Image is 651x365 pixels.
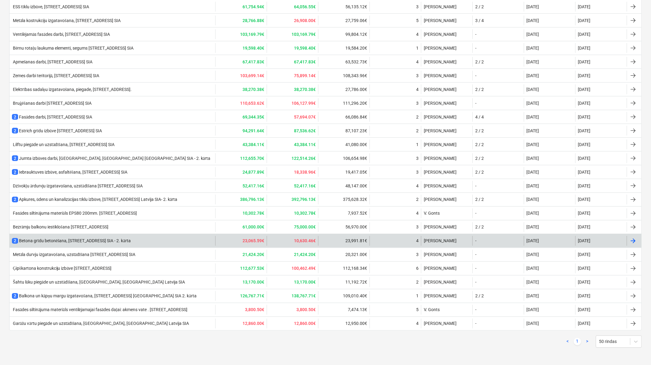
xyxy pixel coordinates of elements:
div: [DATE] [578,87,591,92]
div: [PERSON_NAME] [421,29,472,39]
b: 13,170.00€ [294,280,316,285]
div: V. Gonts [421,209,472,218]
span: 2 [12,293,18,299]
div: [DATE] [578,183,591,188]
b: 13,170.00€ [243,280,264,285]
div: Elektrības sadalņu izgatavošana, piegade, [STREET_ADDRESS]. [12,87,132,92]
div: Ventilējamās fasādes darbi, [STREET_ADDRESS] SIA [12,32,110,37]
div: [DATE] [527,252,539,257]
div: 106,654.98€ [318,153,370,163]
div: 87,107.23€ [318,126,370,136]
b: 43,384.11€ [243,142,264,147]
div: 4 [416,321,419,326]
div: Metāla kostrukciju izgatavošana, [STREET_ADDRESS] SIA [12,18,121,23]
div: 11,192.72€ [318,277,370,287]
div: 3 [416,170,419,175]
div: [DATE] [578,73,591,78]
div: 2 / 2 [475,59,484,64]
div: 5 [416,18,419,23]
div: 66,086.84€ [318,112,370,122]
div: 41,080.00€ [318,140,370,149]
div: 2 [416,280,419,285]
div: - [475,239,476,243]
div: [DATE] [527,73,539,78]
div: [PERSON_NAME] [421,236,472,246]
b: 23,065.59€ [243,239,264,243]
div: - [475,183,476,188]
div: Balkona un kāpņu margu izgatavošana, [STREET_ADDRESS] [GEOGRAPHIC_DATA] SIA 2. kārta [12,293,197,299]
div: 3 / 4 [475,18,484,23]
div: 111,296.20€ [318,98,370,108]
div: 27,786.00€ [318,85,370,94]
div: - [475,211,476,216]
b: 38,270.38€ [243,87,264,92]
div: [PERSON_NAME] [421,2,472,12]
div: [DATE] [527,294,539,299]
div: [DATE] [527,321,539,326]
div: [DATE] [578,170,591,175]
div: [PERSON_NAME] [421,319,472,329]
div: Ģipškartona konstrukciju izbūve [STREET_ADDRESS] [12,266,112,271]
div: [PERSON_NAME] [421,71,472,81]
b: 67,417.83€ [243,59,264,64]
div: - [475,266,476,271]
div: 56,135.12€ [318,2,370,12]
div: 3 [416,252,419,257]
div: [PERSON_NAME] [421,57,472,67]
div: [DATE] [527,156,539,161]
div: 1 [416,142,419,147]
div: [DATE] [527,211,539,216]
div: Fasādes darbi, [STREET_ADDRESS] SIA [12,114,92,120]
div: Dzīvokļu ārdurvju izgatavošana, uzstādīšana [STREET_ADDRESS] SIA [12,183,143,189]
div: [DATE] [527,87,539,92]
div: - [475,46,476,51]
div: [DATE] [578,4,591,9]
div: 7,474.13€ [318,305,370,315]
b: 64,056.55€ [294,4,316,9]
div: [DATE] [527,4,539,9]
div: 3 [416,156,419,161]
b: 392,796.13€ [292,197,316,202]
b: 12,860.00€ [243,321,264,326]
div: 2 / 2 [475,225,484,230]
b: 69,344.35€ [243,115,264,119]
div: [DATE] [578,32,591,37]
div: 2 [416,197,419,202]
b: 18,338.96€ [294,170,316,175]
div: [DATE] [578,156,591,161]
div: [DATE] [578,211,591,216]
b: 126,767.71€ [240,294,264,299]
div: [DATE] [578,101,591,106]
div: [DATE] [527,46,539,51]
div: - [475,73,476,78]
b: 103,169.79€ [240,32,264,37]
div: [DATE] [527,101,539,106]
div: 3 [416,101,419,106]
b: 19,598.40€ [243,46,264,51]
b: 19,598.40€ [294,46,316,51]
div: 2 [416,128,419,133]
div: 5 [416,307,419,312]
div: [PERSON_NAME] [421,126,472,136]
div: [PERSON_NAME] [421,222,472,232]
div: [DATE] [578,252,591,257]
b: 12,860.00€ [294,321,316,326]
div: V. Gonts [421,305,472,315]
div: 3 [416,73,419,78]
div: Iebrauktuves izbūve, asfaltēšana, [STREET_ADDRESS] SIA [12,169,127,175]
div: [PERSON_NAME] [421,181,472,191]
div: 12,950.00€ [318,319,370,329]
div: 3 [416,225,419,230]
div: Betona grīdu betonēšana, [STREET_ADDRESS] SIA - 2. kārta [12,238,131,244]
div: 7,937.52€ [318,209,370,218]
div: [PERSON_NAME] [421,167,472,177]
div: [DATE] [527,266,539,271]
div: 4 / 4 [475,115,484,119]
b: 138,767.71€ [292,294,316,299]
div: [DATE] [578,239,591,243]
div: [PERSON_NAME] [421,153,472,163]
div: Lilftu piegāde un uzstādīšana, [STREET_ADDRESS] SIA [12,142,115,147]
b: 386,796.13€ [240,197,264,202]
div: Fasādes siltinājuma materiāls ventilējamajai fasādes daļai: akmens vate . [STREET_ADDRESS] [12,307,187,313]
div: [DATE] [527,128,539,133]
